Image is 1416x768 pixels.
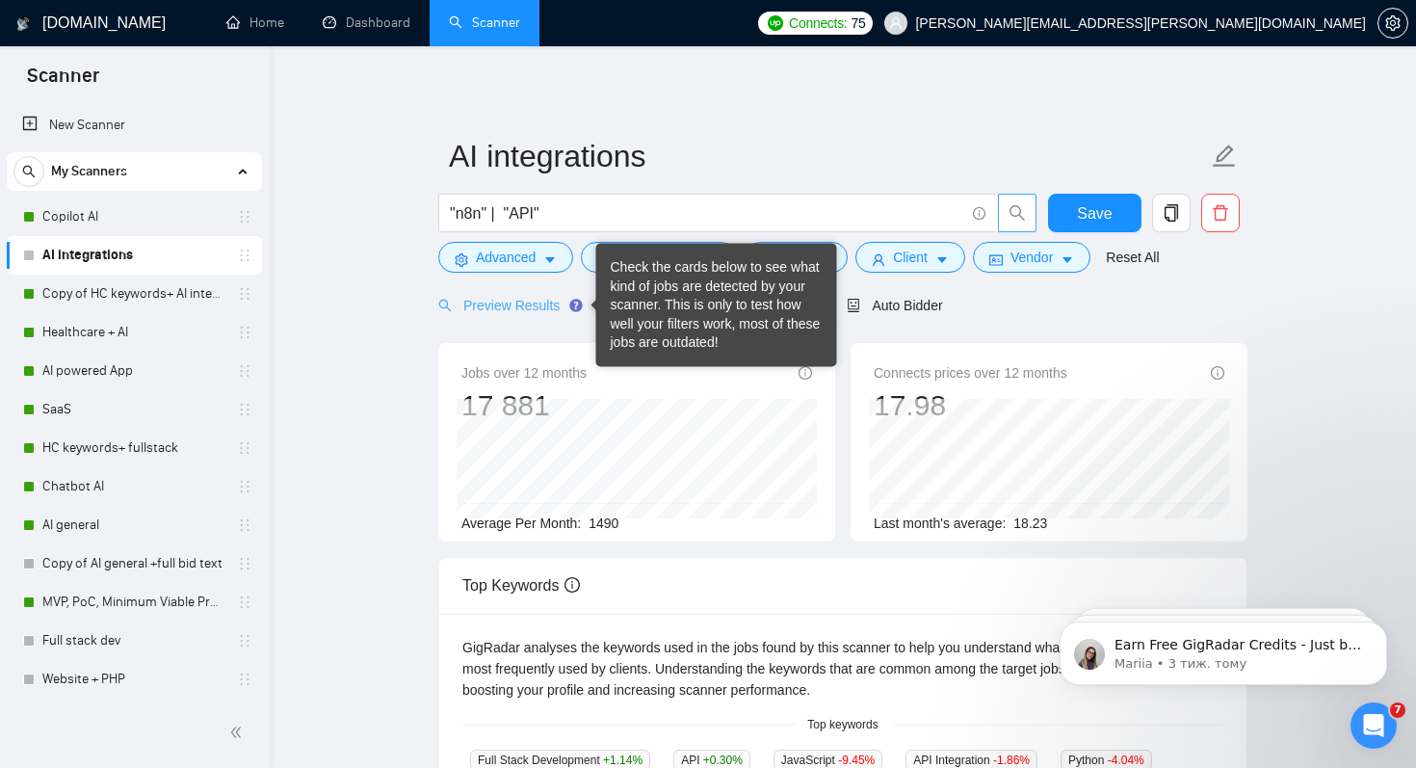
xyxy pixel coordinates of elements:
span: copy [1153,204,1190,222]
span: robot [847,299,860,312]
span: info-circle [973,207,985,220]
a: searchScanner [449,14,520,31]
span: Jobs over 12 months [461,362,587,384]
span: My Scanners [51,152,127,191]
span: Average Per Month: [461,516,581,531]
span: holder [237,286,252,302]
input: Search Freelance Jobs... [450,201,964,225]
iframe: Intercom notifications повідомлення [1031,581,1416,716]
input: Scanner name... [449,132,1208,180]
div: 17 881 [461,387,587,424]
span: Connects: [789,13,847,34]
button: delete [1201,194,1240,232]
button: search [13,156,44,187]
button: folderJobscaret-down [745,242,849,273]
span: search [438,299,452,312]
a: Full stack dev [42,622,225,660]
a: HC keywords+ fullstack [42,429,225,467]
button: search [998,194,1036,232]
span: holder [237,363,252,379]
a: Chatbot AI [42,467,225,506]
button: userClientcaret-down [855,242,965,273]
a: SaaS [42,390,225,429]
a: New Scanner [22,106,247,145]
span: info-circle [564,577,580,593]
span: Top keywords [796,716,889,734]
span: holder [237,479,252,494]
span: holder [237,325,252,340]
a: MVP, PoC, Minimum Viable Product [42,583,225,622]
span: delete [1202,204,1239,222]
span: -1.86 % [993,754,1030,767]
span: +0.30 % [703,754,743,767]
span: Advanced [476,247,536,268]
span: -4.04 % [1108,754,1144,767]
span: caret-down [543,252,557,267]
button: Save [1048,194,1141,232]
span: Vendor [1010,247,1053,268]
button: setting [1377,8,1408,39]
span: -9.45 % [838,754,875,767]
span: setting [455,252,468,267]
span: Auto Bidder [847,298,942,313]
span: Client [893,247,928,268]
span: holder [237,440,252,456]
span: holder [237,556,252,571]
span: 18.23 [1013,516,1047,531]
a: AI general [42,506,225,544]
a: homeHome [226,14,284,31]
span: search [14,165,43,178]
button: idcardVendorcaret-down [973,242,1090,273]
span: holder [237,633,252,649]
span: info-circle [799,366,812,380]
span: 1490 [589,516,618,531]
a: dashboardDashboard [323,14,410,31]
span: holder [237,517,252,533]
span: +1.14 % [603,754,642,767]
div: 17.98 [874,387,1067,424]
span: Preview Results [438,298,577,313]
button: barsJob Categorycaret-down [581,242,736,273]
div: GigRadar analyses the keywords used in the jobs found by this scanner to help you understand what... [462,637,1223,701]
img: logo [16,9,30,40]
span: setting [1378,15,1407,31]
span: holder [237,209,252,225]
span: user [889,16,903,30]
span: holder [237,248,252,263]
span: Scanner [12,62,115,102]
span: caret-down [935,252,949,267]
span: 7 [1390,702,1405,718]
span: double-left [229,723,249,742]
li: New Scanner [7,106,262,145]
a: AI integrations [42,236,225,275]
span: info-circle [1211,366,1224,380]
a: Copy of HC keywords+ AI integration [42,275,225,313]
div: Tooltip anchor [567,297,585,314]
a: Healthcare + AI [42,313,225,352]
div: Top Keywords [462,558,1223,613]
a: Website + PHP [42,660,225,699]
span: Save [1077,201,1112,225]
a: Copy of AI general +full bid text [42,544,225,583]
span: 75 [851,13,865,34]
div: Check the cards below to see what kind of jobs are detected by your scanner. This is only to test... [611,258,823,353]
span: holder [237,672,252,687]
span: idcard [989,252,1003,267]
a: setting [1377,15,1408,31]
span: holder [237,402,252,417]
button: copy [1152,194,1191,232]
button: settingAdvancedcaret-down [438,242,573,273]
span: caret-down [1061,252,1074,267]
iframe: Intercom live chat [1350,702,1397,749]
span: user [872,252,885,267]
span: holder [237,595,252,610]
span: edit [1212,144,1237,169]
a: AI powered App [42,352,225,390]
span: Last month's average: [874,516,1006,531]
a: Reset All [1106,247,1159,268]
span: Connects prices over 12 months [874,362,1067,384]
